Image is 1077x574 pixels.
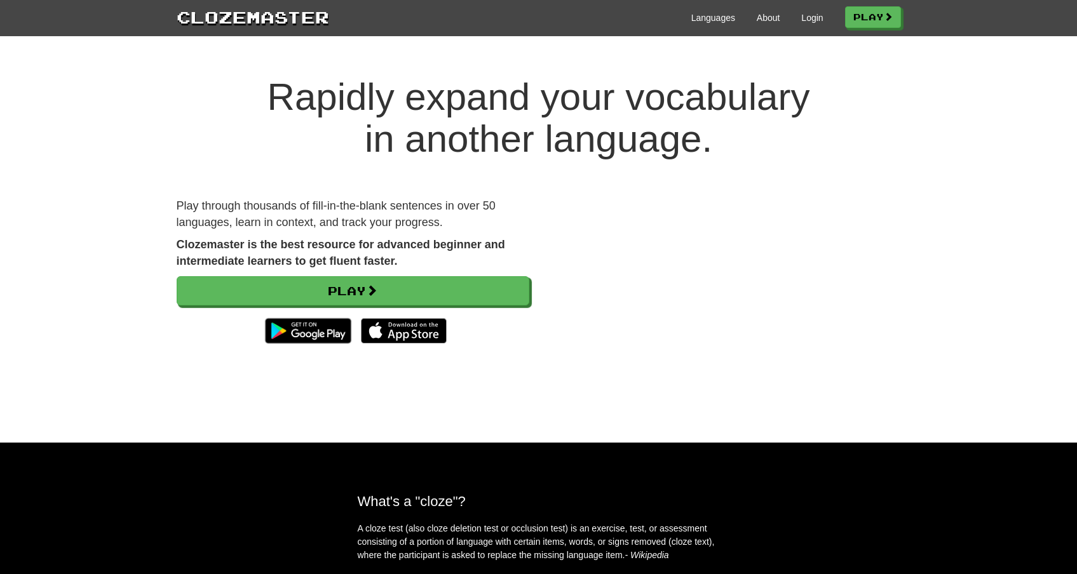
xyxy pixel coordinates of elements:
[358,522,720,562] p: A cloze test (also cloze deletion test or occlusion test) is an exercise, test, or assessment con...
[361,318,447,344] img: Download_on_the_App_Store_Badge_US-UK_135x40-25178aeef6eb6b83b96f5f2d004eda3bffbb37122de64afbaef7...
[177,5,329,29] a: Clozemaster
[177,198,529,230] p: Play through thousands of fill-in-the-blank sentences in over 50 languages, learn in context, and...
[625,550,669,560] em: - Wikipedia
[358,493,720,509] h2: What's a "cloze"?
[845,6,901,28] a: Play
[757,11,780,24] a: About
[177,238,505,267] strong: Clozemaster is the best resource for advanced beginner and intermediate learners to get fluent fa...
[691,11,735,24] a: Languages
[259,312,357,350] img: Get it on Google Play
[801,11,823,24] a: Login
[177,276,529,305] a: Play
